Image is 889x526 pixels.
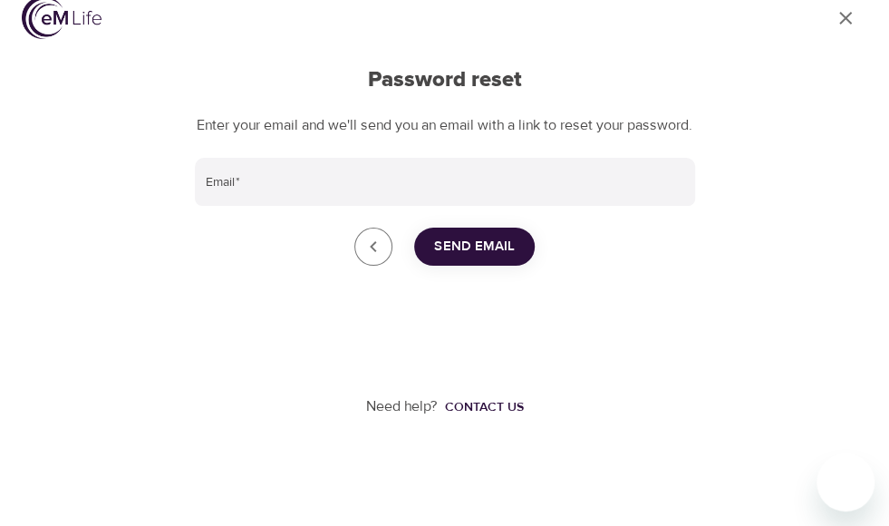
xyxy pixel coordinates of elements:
[195,115,695,136] p: Enter your email and we'll send you an email with a link to reset your password.
[434,235,515,258] span: Send Email
[195,67,695,93] h2: Password reset
[438,398,524,416] a: Contact us
[414,228,535,266] button: Send Email
[354,228,392,266] a: close
[366,396,438,417] p: Need help?
[817,453,875,511] iframe: Button to launch messaging window
[445,398,524,416] div: Contact us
